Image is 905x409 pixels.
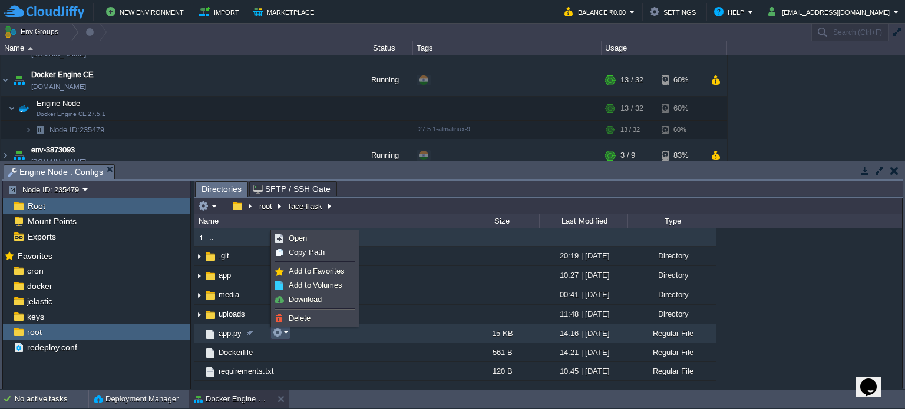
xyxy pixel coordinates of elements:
a: Mount Points [25,216,78,227]
span: Copy Path [289,248,325,257]
div: 15 KB [463,324,539,343]
div: No active tasks [15,390,88,408]
button: [EMAIL_ADDRESS][DOMAIN_NAME] [768,5,893,19]
div: 10:45 | [DATE] [539,362,627,380]
a: keys [25,311,46,322]
button: Marketplace [253,5,318,19]
img: AMDAwAAAACH5BAEAAAAALAAAAAABAAEAAAICRAEAOw== [25,121,32,139]
div: Last Modified [540,214,627,228]
span: 235479 [48,125,106,135]
img: AMDAwAAAACH5BAEAAAAALAAAAAABAAEAAAICRAEAOw== [204,250,217,263]
div: Regular File [627,324,716,343]
span: Add to Volumes [289,281,342,290]
a: [DOMAIN_NAME] [31,156,86,168]
img: AMDAwAAAACH5BAEAAAAALAAAAAABAAEAAAICRAEAOw== [204,347,217,360]
img: AMDAwAAAACH5BAEAAAAALAAAAAABAAEAAAICRAEAOw== [204,328,217,341]
img: AMDAwAAAACH5BAEAAAAALAAAAAABAAEAAAICRAEAOw== [204,289,217,302]
a: app.py [217,328,243,338]
a: media [217,290,241,300]
span: env-3873093 [31,144,75,156]
a: docker [25,281,54,291]
button: Help [714,5,748,19]
div: 11:48 | [DATE] [539,305,627,323]
div: 3 / 9 [620,139,635,171]
div: Name [1,41,354,55]
a: Dockerfile [217,347,255,357]
img: AMDAwAAAACH5BAEAAAAALAAAAAABAAEAAAICRAEAOw== [194,362,204,380]
img: AMDAwAAAACH5BAEAAAAALAAAAAABAAEAAAICRAEAOw== [28,47,33,50]
a: Root [25,201,47,211]
a: uploads [217,309,247,319]
a: Add to Volumes [273,279,357,292]
div: Type [629,214,716,228]
img: AMDAwAAAACH5BAEAAAAALAAAAAABAAEAAAICRAEAOw== [1,64,10,96]
a: requirements.txt [217,366,276,376]
div: 14:16 | [DATE] [539,324,627,343]
div: 10:27 | [DATE] [539,266,627,284]
div: 120 B [463,362,539,380]
span: Add to Favorites [289,267,345,275]
span: SFTP / SSH Gate [253,182,331,196]
img: AMDAwAAAACH5BAEAAAAALAAAAAABAAEAAAICRAEAOw== [204,308,217,321]
div: Usage [602,41,726,55]
button: Deployment Manager [94,393,179,405]
button: Balance ₹0.00 [564,5,629,19]
a: cron [25,265,45,276]
div: 561 B [463,343,539,361]
img: AMDAwAAAACH5BAEAAAAALAAAAAABAAEAAAICRAEAOw== [194,343,204,361]
span: Directories [202,182,242,197]
div: Size [464,214,539,228]
button: Docker Engine CE [194,393,268,405]
div: 13 / 32 [620,64,643,96]
a: Node ID:235479 [48,125,106,135]
iframe: chat widget [856,362,893,397]
a: Add to Favorites [273,265,357,278]
span: Delete [289,314,311,322]
span: Node ID: [49,125,80,134]
div: Directory [627,266,716,284]
a: redeploy.conf [25,342,79,353]
span: Download [289,295,322,304]
img: AMDAwAAAACH5BAEAAAAALAAAAAABAAEAAAICRAEAOw== [8,97,15,120]
div: Status [355,41,412,55]
a: Exports [25,231,58,242]
a: Engine NodeDocker Engine CE 27.5.1 [35,99,82,108]
img: AMDAwAAAACH5BAEAAAAALAAAAAABAAEAAAICRAEAOw== [11,64,27,96]
a: Delete [273,312,357,325]
span: Docker Engine CE 27.5.1 [37,111,105,118]
button: Env Groups [4,24,62,40]
img: AMDAwAAAACH5BAEAAAAALAAAAAABAAEAAAICRAEAOw== [194,286,204,304]
span: Engine Node : Configs [8,165,103,179]
a: .. [207,232,216,242]
div: Regular File [627,362,716,380]
img: AMDAwAAAACH5BAEAAAAALAAAAAABAAEAAAICRAEAOw== [11,139,27,171]
img: AMDAwAAAACH5BAEAAAAALAAAAAABAAEAAAICRAEAOw== [16,97,32,120]
img: AMDAwAAAACH5BAEAAAAALAAAAAABAAEAAAICRAEAOw== [194,324,204,343]
div: 83% [662,139,700,171]
a: Favorites [15,251,54,261]
a: Download [273,293,357,306]
button: Node ID: 235479 [8,184,82,195]
div: 60% [662,97,700,120]
img: AMDAwAAAACH5BAEAAAAALAAAAAABAAEAAAICRAEAOw== [194,267,204,285]
a: app [217,270,233,280]
div: Directory [627,247,716,265]
span: Open [289,234,307,242]
input: Click to enter the path [194,198,902,214]
img: CloudJiffy [4,5,84,19]
div: Regular File [627,343,716,361]
a: [DOMAIN_NAME] [31,81,86,92]
span: root [25,327,44,337]
a: Docker Engine CE [31,69,94,81]
a: .git [217,251,231,261]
